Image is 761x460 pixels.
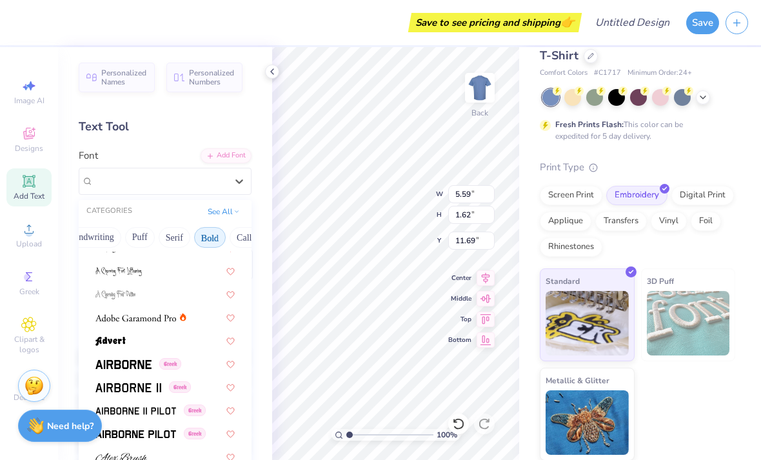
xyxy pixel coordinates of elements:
span: Top [448,315,471,324]
span: Greek [169,381,191,393]
div: Transfers [595,212,647,231]
span: Upload [16,239,42,249]
img: Back [467,75,493,101]
span: Metallic & Glitter [546,374,609,387]
span: Decorate [14,392,44,403]
span: Middle [448,294,471,303]
span: 100 % [437,429,457,441]
span: Comfort Colors [540,68,588,79]
button: Calligraphy [230,227,286,248]
strong: Need help? [47,420,94,432]
img: Standard [546,291,629,355]
img: A Charming Font Leftleaning [95,267,142,276]
div: Foil [691,212,721,231]
div: Rhinestones [540,237,602,257]
div: Embroidery [606,186,667,205]
span: Greek [184,405,206,416]
button: Serif [159,227,190,248]
span: Center [448,274,471,283]
span: # C1717 [594,68,621,79]
div: CATEGORIES [86,206,132,217]
button: See All [204,205,244,218]
div: Add Font [201,148,252,163]
span: Bottom [448,335,471,345]
button: Handwriting [61,227,121,248]
div: Digital Print [671,186,734,205]
div: Save to see pricing and shipping [411,13,578,32]
button: Bold [194,227,226,248]
span: Personalized Names [101,68,147,86]
div: Applique [540,212,591,231]
span: Greek [184,428,206,439]
span: Personalized Numbers [189,68,235,86]
div: Vinyl [651,212,687,231]
span: Clipart & logos [6,334,52,355]
img: Airborne Pilot [95,430,176,439]
img: Advert [95,337,126,346]
div: Back [471,107,488,119]
span: Minimum Order: 24 + [628,68,692,79]
span: 👉 [560,14,575,30]
strong: Fresh Prints Flash: [555,119,624,130]
label: Font [79,148,98,163]
div: This color can be expedited for 5 day delivery. [555,119,714,142]
img: Airborne II [95,383,161,392]
img: Metallic & Glitter [546,390,629,455]
span: Standard [546,274,580,288]
button: Puff [125,227,155,248]
span: Greek [19,286,39,297]
img: A Charming Font Outline [95,290,135,299]
img: Adobe Garamond Pro [95,314,176,323]
span: Image AI [14,95,44,106]
button: Save [686,12,719,34]
img: Airborne II Pilot [95,406,176,415]
div: Screen Print [540,186,602,205]
img: 3D Puff [647,291,730,355]
img: Airborne [95,360,152,369]
span: Add Text [14,191,44,201]
span: Greek [159,358,181,370]
div: Print Type [540,160,735,175]
div: Text Tool [79,118,252,135]
span: Designs [15,143,43,154]
input: Untitled Design [585,10,680,35]
span: 3D Puff [647,274,674,288]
